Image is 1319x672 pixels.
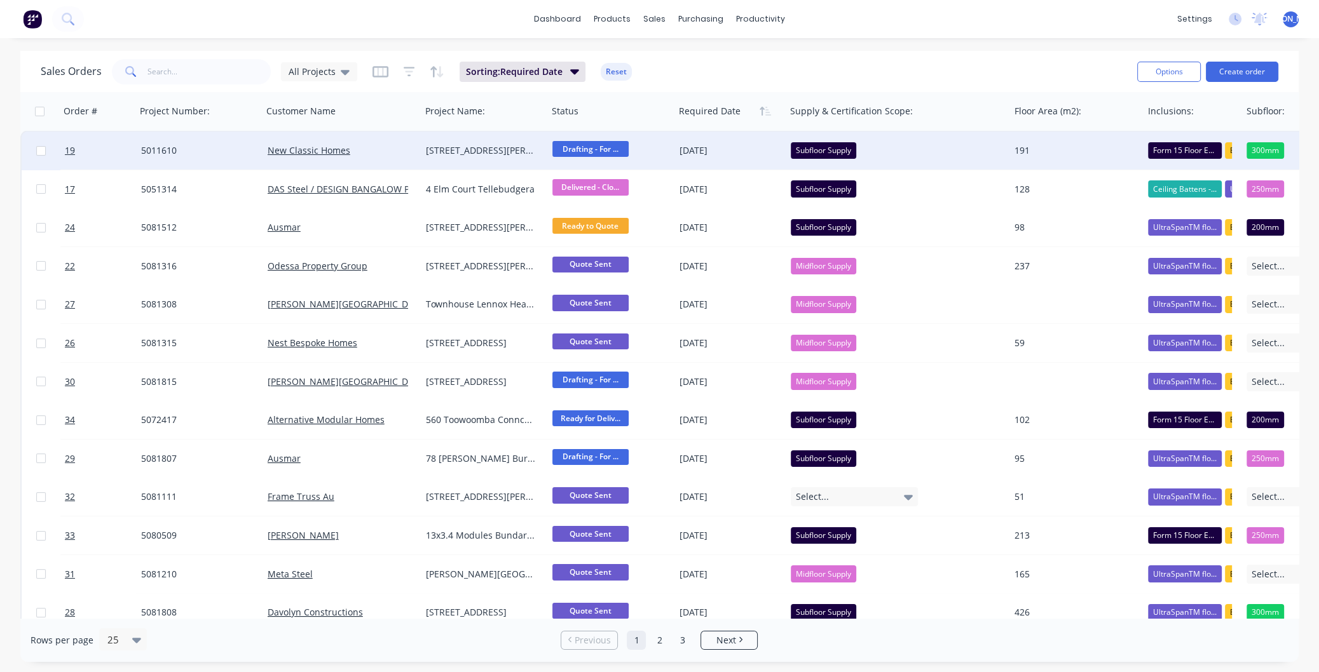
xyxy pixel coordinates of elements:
button: UltraSpanTM floor system - Supply OnlyBuilders pack* (as per US calculations of hardware required) [1148,219,1299,236]
div: [DATE] [680,144,781,157]
div: Subfloor Supply [791,527,856,544]
div: productivity [730,10,791,29]
div: Subfloor Supply [791,142,856,159]
a: DAS Steel / DESIGN BANGALOW PTY LTD [268,183,438,195]
div: Midfloor Supply [791,565,856,582]
span: Builders pack* (as per US calculations of hardware required) [1230,298,1294,311]
span: Form 15 Floor Engineering certificate (or similar) [1153,413,1217,426]
div: [DATE] [680,490,781,503]
div: Subfloor: [1247,105,1285,118]
div: [DATE] [680,260,781,272]
div: 300mm [1247,604,1284,621]
div: 5081807 [141,452,252,465]
span: Drafting - For ... [552,449,629,465]
div: Order # [64,105,97,118]
div: [STREET_ADDRESS][PERSON_NAME] mod [426,490,536,503]
div: Midfloor Supply [791,335,856,351]
div: [DATE] [680,452,781,465]
div: 5072417 [141,413,252,426]
div: [STREET_ADDRESS][PERSON_NAME] [426,260,536,272]
span: Quote Sent [552,603,629,619]
div: Midfloor Supply [791,258,856,274]
div: [DATE] [680,413,781,426]
a: [PERSON_NAME][GEOGRAPHIC_DATA] Co [268,375,440,387]
div: Project Name: [425,105,485,118]
span: Ready to Quote [552,218,629,234]
span: Next [716,634,736,647]
div: 4 Elm Court Tellebudgera [426,183,536,196]
div: [DATE] [680,298,781,311]
a: Ausmar [268,452,301,464]
button: UltraSpanTM floor system - Supply OnlyBuilders pack* (as per US calculations of hardware required) [1148,450,1299,467]
span: Ready for Deliv... [552,410,629,426]
div: [DATE] [680,221,781,234]
div: Inclusions: [1148,105,1194,118]
button: UltraSpanTM floor system - Supply OnlyBuilders pack* (as per US calculations of hardware required) [1148,604,1299,621]
span: Select... [1252,337,1285,349]
a: 31 [65,555,141,593]
span: UltraSpanTM floor system - Supply Only [1153,490,1217,503]
span: UltraSpanTM floor system - Supply Only [1153,221,1217,234]
a: Next page [701,634,757,647]
span: Quote Sent [552,487,629,503]
a: 24 [65,208,141,246]
button: UltraSpanTM floor system - Supply OnlyBuilders pack* (as per US calculations of hardware required) [1148,335,1299,351]
a: 28 [65,593,141,631]
div: [STREET_ADDRESS][PERSON_NAME] [426,144,536,157]
div: [PERSON_NAME][GEOGRAPHIC_DATA], [STREET_ADDRESS] [426,568,536,581]
span: Builders pack* (as per US calculations of hardware required) [1230,221,1294,234]
a: 30 [65,363,141,401]
div: Required Date [679,105,741,118]
span: 34 [65,413,75,426]
span: Delivered - Clo... [552,179,629,195]
div: [DATE] [680,606,781,619]
ul: Pagination [556,631,763,650]
span: Quote Sent [552,295,629,311]
button: Create order [1206,62,1278,82]
div: 5011610 [141,144,252,157]
span: Drafting - For ... [552,372,629,387]
span: 19 [65,144,75,157]
a: Ausmar [268,221,301,233]
div: Midfloor Supply [791,373,856,389]
a: 17 [65,170,141,208]
div: Subfloor Supply [791,604,856,621]
div: products [587,10,637,29]
span: Select... [1252,260,1285,272]
span: 32 [65,490,75,503]
a: Page 3 [673,631,692,650]
div: 5081512 [141,221,252,234]
a: [PERSON_NAME][GEOGRAPHIC_DATA] Co [268,298,440,310]
div: 200mm [1247,219,1284,236]
div: [DATE] [680,529,781,542]
div: 98 [1015,221,1131,234]
span: Builders pack* (as per US calculations of hardware required) [1230,375,1294,388]
div: 78 [PERSON_NAME] Burneside 4560 [426,452,536,465]
div: 5081210 [141,568,252,581]
a: dashboard [528,10,587,29]
img: Factory [23,10,42,29]
a: 26 [65,324,141,362]
span: 29 [65,452,75,465]
div: 5081111 [141,490,252,503]
span: UltraSpanTM floor system - Supply Only [1153,568,1217,581]
a: Meta Steel [268,568,313,580]
a: 22 [65,247,141,285]
div: Customer Name [266,105,336,118]
div: 51 [1015,490,1131,503]
a: Page 1 is your current page [627,631,646,650]
div: 5051314 [141,183,252,196]
span: Form 15 Floor Engineering certificate (or similar) [1153,144,1217,157]
div: Supply & Certification Scope: [790,105,913,118]
a: 34 [65,401,141,439]
h1: Sales Orders [41,65,102,77]
div: [DATE] [680,183,781,196]
div: 250mm [1247,180,1284,197]
div: Subfloor Supply [791,412,856,428]
a: 19 [65,131,141,170]
a: 27 [65,285,141,323]
div: 5081315 [141,337,252,349]
div: Status [552,105,578,118]
button: Options [1137,62,1201,82]
a: [PERSON_NAME] [268,529,339,541]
